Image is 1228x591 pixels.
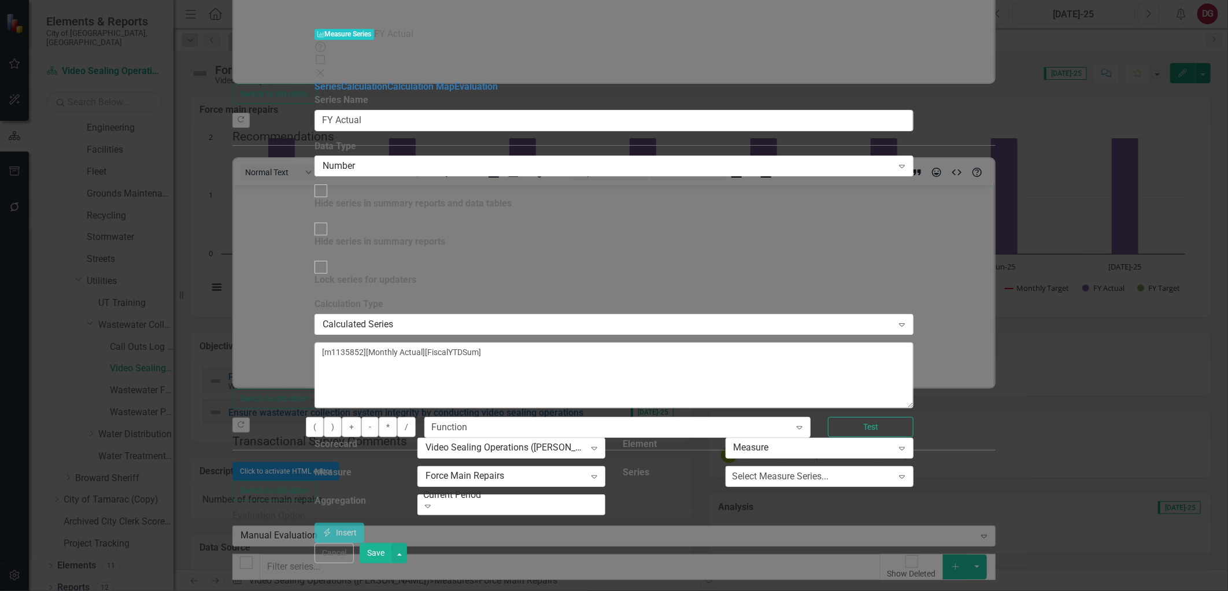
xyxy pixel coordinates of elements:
span: FY Actual [374,28,413,39]
button: - [361,417,379,437]
label: Aggregation [315,494,366,508]
div: Current Period [423,489,606,503]
label: Scorecard [315,438,357,451]
a: Series [315,81,341,92]
button: ) [324,417,342,437]
label: Element [623,438,657,451]
label: Calculation Type [315,298,913,311]
button: Save [360,543,392,563]
span: Measure Series [315,29,374,40]
label: Series [623,466,649,479]
button: Insert [315,523,364,543]
a: Calculation Map [387,81,454,92]
label: Data Type [315,140,913,153]
div: Video Sealing Operations ([PERSON_NAME]) [426,442,585,455]
div: Select Measure Series... [733,470,829,483]
div: Measure [734,442,893,455]
button: Cancel [315,543,354,563]
input: Series Name [315,110,913,131]
button: Test [828,417,913,437]
div: Lock series for updaters [315,274,416,287]
label: Measure [315,466,352,479]
a: Evaluation [454,81,498,92]
label: Series Name [315,94,913,107]
button: + [342,417,361,437]
div: Hide series in summary reports [315,235,445,249]
div: Force Main Repairs [426,470,585,483]
button: / [397,417,416,437]
button: ( [306,417,324,437]
div: Calculated Series [323,318,893,331]
div: Hide series in summary reports and data tables [315,197,512,210]
div: Function [431,421,467,434]
textarea: [m1135852][Monthly Actual][FiscalYTDSum] [315,342,913,408]
div: Number [323,160,893,173]
a: Calculation [341,81,387,92]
